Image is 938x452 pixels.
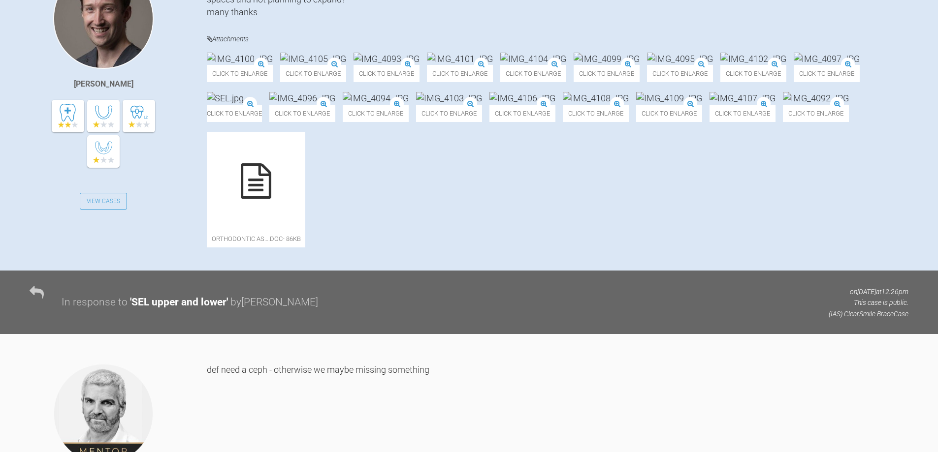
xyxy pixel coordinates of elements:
[207,105,262,122] span: Click to enlarge
[500,65,566,82] span: Click to enlarge
[710,92,776,104] img: IMG_4107.JPG
[427,65,493,82] span: Click to enlarge
[416,92,482,104] img: IMG_4103.JPG
[647,53,713,65] img: IMG_4095.JPG
[343,105,409,122] span: Click to enlarge
[720,65,786,82] span: Click to enlarge
[489,92,555,104] img: IMG_4106.JPG
[207,230,305,247] span: orthodontic As….doc - 86KB
[574,53,640,65] img: IMG_4099.JPG
[829,286,908,297] p: on [DATE] at 12:26pm
[343,92,409,104] img: IMG_4094.JPG
[230,294,318,311] div: by [PERSON_NAME]
[563,105,629,122] span: Click to enlarge
[207,53,273,65] img: IMG_4100.JPG
[354,53,420,65] img: IMG_4093.JPG
[269,105,335,122] span: Click to enlarge
[794,65,860,82] span: Click to enlarge
[783,92,849,104] img: IMG_4092.JPG
[783,105,849,122] span: Click to enlarge
[80,193,127,210] a: View Cases
[647,65,713,82] span: Click to enlarge
[574,65,640,82] span: Click to enlarge
[489,105,555,122] span: Click to enlarge
[74,78,133,90] div: [PERSON_NAME]
[563,92,629,104] img: IMG_4108.JPG
[280,65,346,82] span: Click to enlarge
[710,105,776,122] span: Click to enlarge
[130,294,228,311] div: ' SEL upper and lower '
[207,92,244,104] img: SEL.jpg
[427,53,493,65] img: IMG_4101.JPG
[207,65,273,82] span: Click to enlarge
[354,65,420,82] span: Click to enlarge
[829,297,908,308] p: This case is public.
[416,105,482,122] span: Click to enlarge
[269,92,335,104] img: IMG_4096.JPG
[794,53,860,65] img: IMG_4097.JPG
[280,53,346,65] img: IMG_4105.JPG
[636,92,702,104] img: IMG_4109.JPG
[636,105,702,122] span: Click to enlarge
[829,308,908,319] p: (IAS) ClearSmile Brace Case
[720,53,786,65] img: IMG_4102.JPG
[62,294,128,311] div: In response to
[500,53,566,65] img: IMG_4104.JPG
[207,33,908,45] h4: Attachments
